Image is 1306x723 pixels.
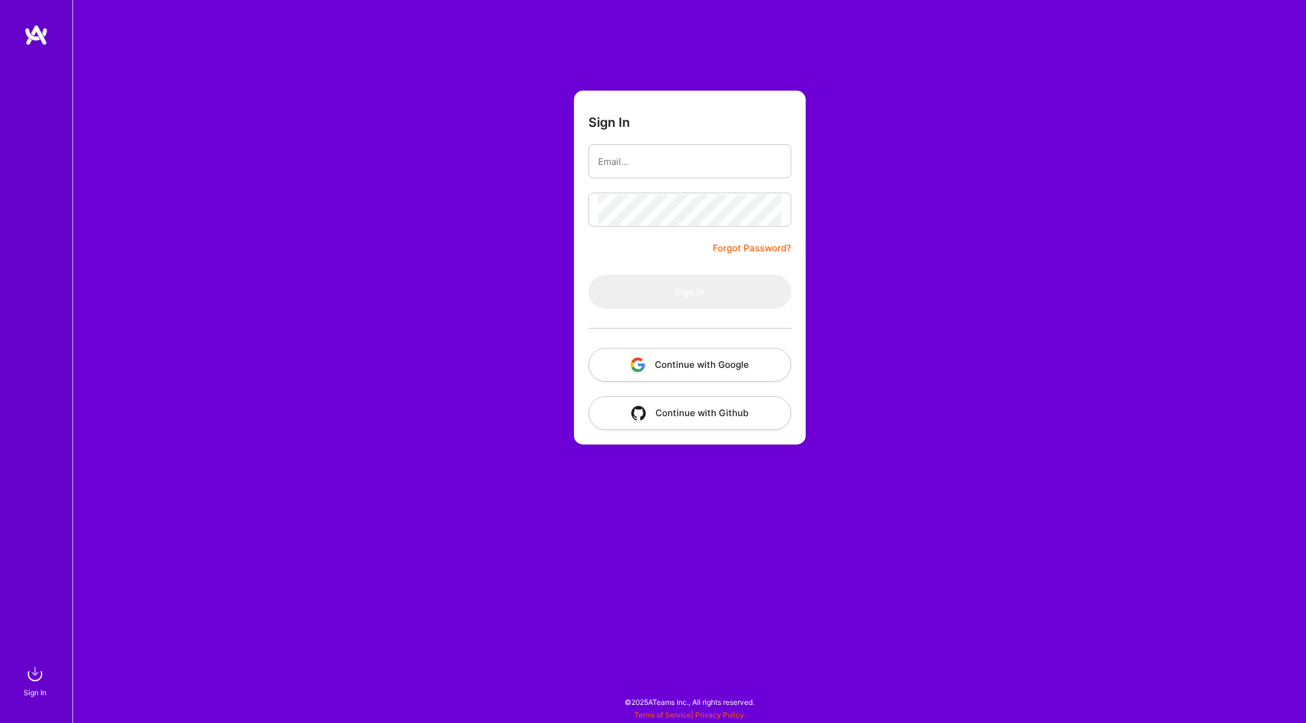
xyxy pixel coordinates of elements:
div: Sign In [24,686,46,699]
img: sign in [23,662,47,686]
button: Sign In [588,275,791,309]
a: Terms of Service [634,710,691,719]
a: Privacy Policy [695,710,744,719]
button: Continue with Github [588,396,791,430]
button: Continue with Google [588,348,791,382]
input: Email... [598,146,782,177]
span: | [634,710,744,719]
img: icon [631,358,645,372]
h3: Sign In [588,115,630,130]
div: © 2025 ATeams Inc., All rights reserved. [72,687,1306,717]
img: logo [24,24,48,46]
img: icon [631,406,646,420]
a: Forgot Password? [713,241,791,255]
a: sign inSign In [25,662,47,699]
